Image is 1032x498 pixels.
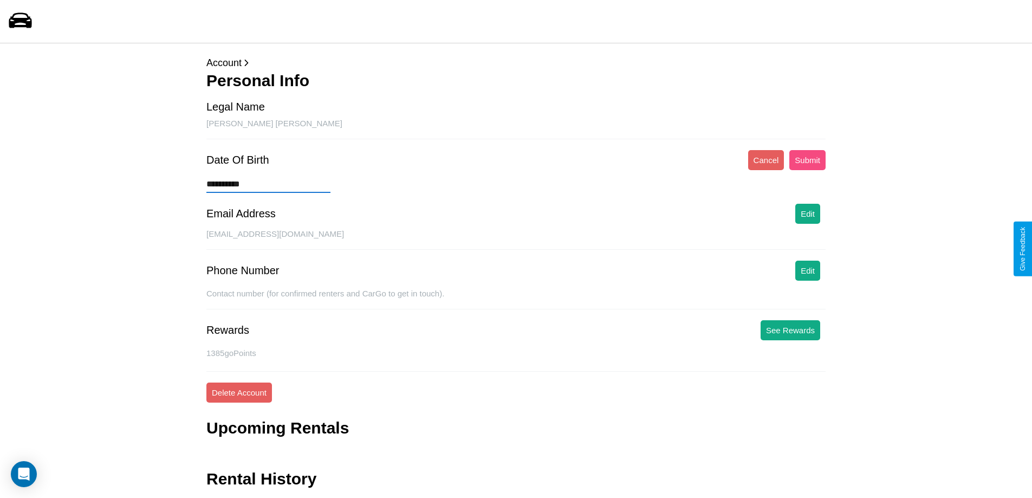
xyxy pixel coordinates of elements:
p: 1385 goPoints [206,346,826,360]
div: Contact number (for confirmed renters and CarGo to get in touch). [206,289,826,309]
h3: Rental History [206,470,316,488]
div: [EMAIL_ADDRESS][DOMAIN_NAME] [206,229,826,250]
div: Email Address [206,208,276,220]
h3: Personal Info [206,72,826,90]
h3: Upcoming Rentals [206,419,349,437]
div: Open Intercom Messenger [11,461,37,487]
div: Date Of Birth [206,154,269,166]
button: Submit [789,150,826,170]
button: Edit [795,261,820,281]
button: Cancel [748,150,784,170]
button: See Rewards [761,320,820,340]
button: Delete Account [206,383,272,403]
button: Edit [795,204,820,224]
div: Legal Name [206,101,265,113]
div: Phone Number [206,264,280,277]
p: Account [206,54,826,72]
div: Give Feedback [1019,227,1027,271]
div: [PERSON_NAME] [PERSON_NAME] [206,119,826,139]
div: Rewards [206,324,249,337]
